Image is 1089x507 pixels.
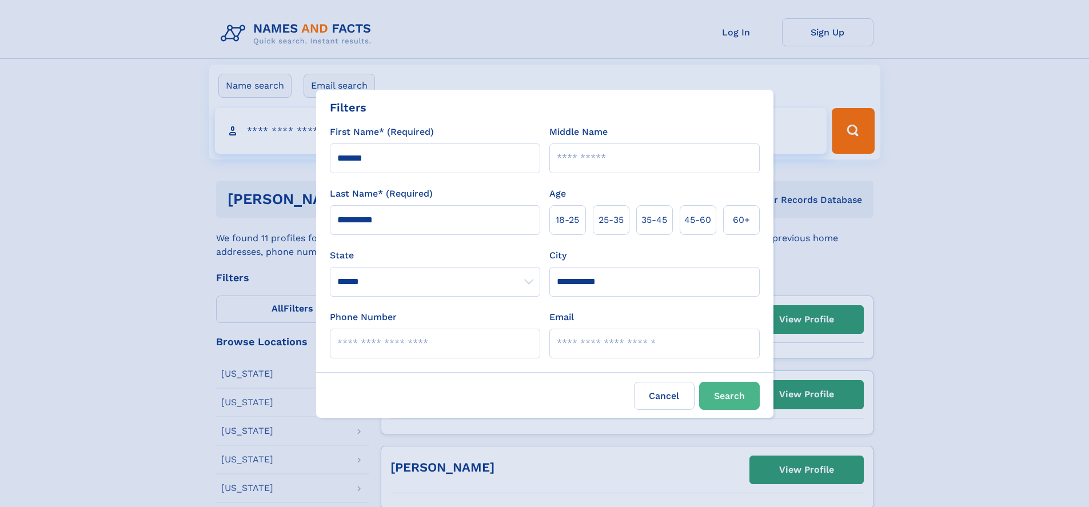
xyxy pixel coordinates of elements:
button: Search [699,382,760,410]
label: Email [549,310,574,324]
label: Middle Name [549,125,608,139]
label: First Name* (Required) [330,125,434,139]
span: 60+ [733,213,750,227]
label: Phone Number [330,310,397,324]
span: 45‑60 [684,213,711,227]
label: State [330,249,540,262]
label: Cancel [634,382,695,410]
span: 25‑35 [599,213,624,227]
span: 35‑45 [641,213,667,227]
label: Age [549,187,566,201]
span: 18‑25 [556,213,579,227]
label: Last Name* (Required) [330,187,433,201]
label: City [549,249,567,262]
div: Filters [330,99,366,116]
